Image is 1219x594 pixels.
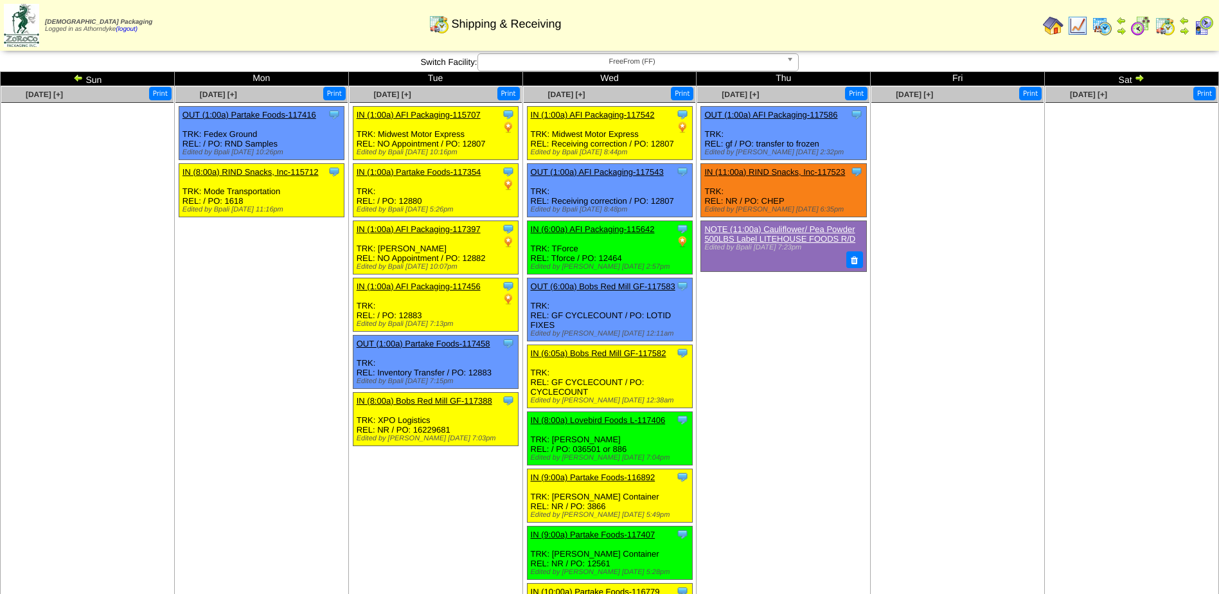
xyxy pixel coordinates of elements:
div: TRK: Fedex Ground REL: / PO: RND Samples [179,107,344,160]
span: Shipping & Receiving [451,17,561,31]
a: [DATE] [+] [547,90,585,99]
img: calendarinout.gif [1155,15,1175,36]
div: TRK: Midwest Motor Express REL: NO Appointment / PO: 12807 [353,107,518,160]
img: PO [676,121,689,134]
a: IN (8:00a) Lovebird Foods L-117406 [531,415,666,425]
button: Print [1019,87,1042,100]
button: Print [323,87,346,100]
div: TRK: [PERSON_NAME] REL: NO Appointment / PO: 12882 [353,221,518,274]
td: Sat [1045,72,1219,86]
div: Edited by [PERSON_NAME] [DATE] 12:11am [531,330,692,337]
img: Tooltip [676,471,689,483]
img: Tooltip [328,108,341,121]
img: Tooltip [676,346,689,359]
a: OUT (1:00a) Partake Foods-117416 [182,110,316,120]
div: Edited by [PERSON_NAME] [DATE] 5:28pm [531,568,692,576]
img: arrowleft.gif [1179,15,1189,26]
img: Tooltip [676,280,689,292]
div: Edited by Bpali [DATE] 8:44pm [531,148,692,156]
a: IN (1:00a) AFI Packaging-117542 [531,110,655,120]
a: [DATE] [+] [896,90,933,99]
a: IN (6:00a) AFI Packaging-115642 [531,224,655,234]
td: Sun [1,72,175,86]
td: Wed [522,72,697,86]
img: line_graph.gif [1067,15,1088,36]
img: Tooltip [502,165,515,178]
a: [DATE] [+] [722,90,759,99]
div: TRK: REL: NR / PO: CHEP [701,164,866,217]
a: [DATE] [+] [374,90,411,99]
div: Edited by [PERSON_NAME] [DATE] 2:32pm [704,148,866,156]
img: calendarinout.gif [429,14,449,34]
img: PO [502,292,515,305]
div: TRK: REL: GF CYCLECOUNT / PO: LOTID FIXES [527,278,692,341]
div: TRK: REL: gf / PO: transfer to frozen [701,107,866,160]
button: Print [1193,87,1216,100]
img: Tooltip [676,165,689,178]
img: Tooltip [850,165,863,178]
a: IN (6:05a) Bobs Red Mill GF-117582 [531,348,666,358]
img: calendarcustomer.gif [1193,15,1214,36]
img: arrowleft.gif [1116,15,1126,26]
img: calendarprod.gif [1092,15,1112,36]
a: IN (9:00a) Partake Foods-117407 [531,530,655,539]
img: Tooltip [502,222,515,235]
img: Tooltip [676,413,689,426]
span: Logged in as Athorndyke [45,19,152,33]
td: Thu [697,72,871,86]
td: Fri [871,72,1045,86]
div: TRK: TForce REL: Tforce / PO: 12464 [527,221,692,274]
a: [DATE] [+] [26,90,63,99]
button: Print [497,87,520,100]
a: IN (8:00a) Bobs Red Mill GF-117388 [357,396,492,406]
div: TRK: Midwest Motor Express REL: Receiving correction / PO: 12807 [527,107,692,160]
img: arrowleft.gif [73,73,84,83]
img: Tooltip [850,108,863,121]
div: Edited by Bpali [DATE] 8:48pm [531,206,692,213]
a: [DATE] [+] [1070,90,1107,99]
div: TRK: REL: Receiving correction / PO: 12807 [527,164,692,217]
a: OUT (1:00a) Partake Foods-117458 [357,339,490,348]
img: zoroco-logo-small.webp [4,4,39,47]
div: Edited by Bpali [DATE] 5:26pm [357,206,518,213]
div: Edited by Bpali [DATE] 11:16pm [182,206,344,213]
div: Edited by [PERSON_NAME] [DATE] 2:57pm [531,263,692,271]
div: TRK: [PERSON_NAME] REL: / PO: 036501 or 886 [527,412,692,465]
img: Tooltip [502,394,515,407]
img: Tooltip [502,280,515,292]
div: Edited by Bpali [DATE] 7:23pm [704,244,859,251]
a: OUT (1:00a) AFI Packaging-117586 [704,110,837,120]
div: Edited by Bpali [DATE] 10:07pm [357,263,518,271]
img: arrowright.gif [1116,26,1126,36]
div: Edited by Bpali [DATE] 10:16pm [357,148,518,156]
div: TRK: REL: / PO: 12880 [353,164,518,217]
img: Tooltip [328,165,341,178]
a: [DATE] [+] [200,90,237,99]
span: [DEMOGRAPHIC_DATA] Packaging [45,19,152,26]
td: Tue [348,72,522,86]
a: IN (1:00a) AFI Packaging-117397 [357,224,481,234]
a: IN (11:00a) RIND Snacks, Inc-117523 [704,167,845,177]
div: TRK: Mode Transportation REL: / PO: 1618 [179,164,344,217]
img: PO [502,121,515,134]
div: Edited by Bpali [DATE] 10:26pm [182,148,344,156]
a: IN (8:00a) RIND Snacks, Inc-115712 [182,167,319,177]
div: Edited by [PERSON_NAME] [DATE] 7:03pm [357,435,518,442]
td: Mon [174,72,348,86]
div: TRK: [PERSON_NAME] Container REL: NR / PO: 3866 [527,469,692,523]
button: Print [845,87,868,100]
div: Edited by [PERSON_NAME] [DATE] 7:04pm [531,454,692,462]
img: PO [502,235,515,248]
a: (logout) [116,26,138,33]
img: arrowright.gif [1179,26,1189,36]
a: IN (1:00a) Partake Foods-117354 [357,167,481,177]
div: Edited by Bpali [DATE] 7:13pm [357,320,518,328]
div: Edited by Bpali [DATE] 7:15pm [357,377,518,385]
a: IN (9:00a) Partake Foods-116892 [531,473,655,482]
div: TRK: [PERSON_NAME] Container REL: NR / PO: 12561 [527,526,692,580]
